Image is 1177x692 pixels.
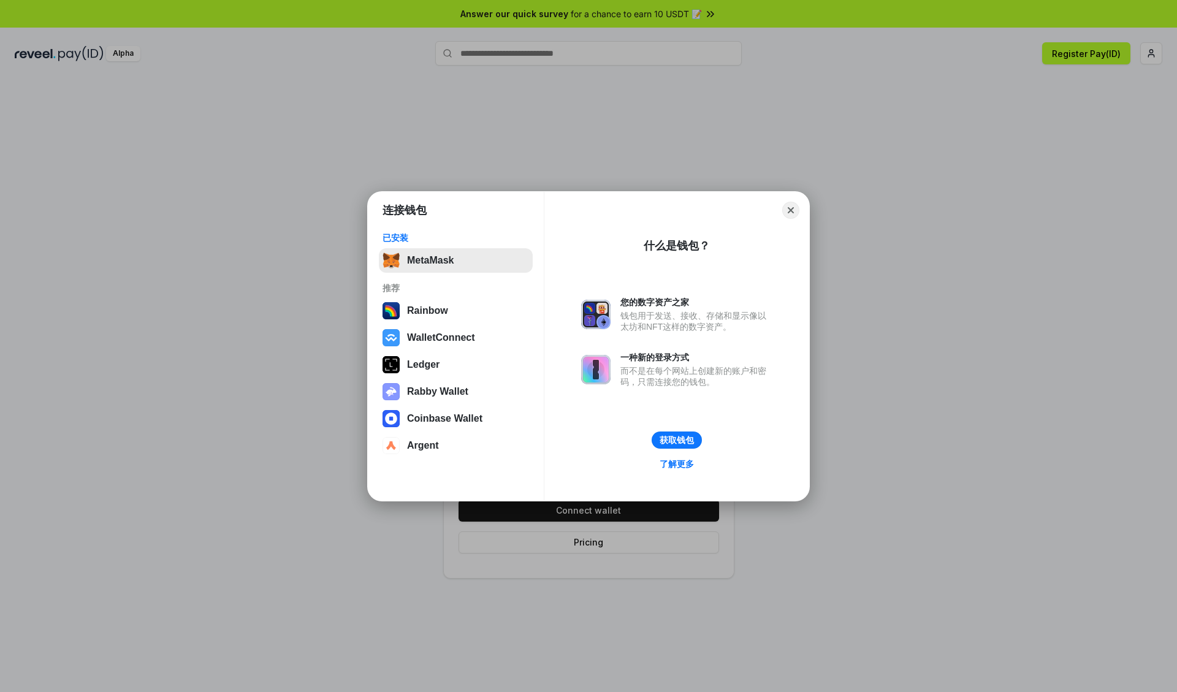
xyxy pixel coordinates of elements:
[581,355,611,384] img: svg+xml,%3Csvg%20xmlns%3D%22http%3A%2F%2Fwww.w3.org%2F2000%2Fsvg%22%20fill%3D%22none%22%20viewBox...
[782,202,799,219] button: Close
[407,305,448,316] div: Rainbow
[383,232,529,243] div: 已安装
[407,440,439,451] div: Argent
[644,238,710,253] div: 什么是钱包？
[620,297,772,308] div: 您的数字资产之家
[379,325,533,350] button: WalletConnect
[407,332,475,343] div: WalletConnect
[652,456,701,472] a: 了解更多
[379,352,533,377] button: Ledger
[383,283,529,294] div: 推荐
[379,433,533,458] button: Argent
[383,410,400,427] img: svg+xml,%3Csvg%20width%3D%2228%22%20height%3D%2228%22%20viewBox%3D%220%200%2028%2028%22%20fill%3D...
[581,300,611,329] img: svg+xml,%3Csvg%20xmlns%3D%22http%3A%2F%2Fwww.w3.org%2F2000%2Fsvg%22%20fill%3D%22none%22%20viewBox...
[620,310,772,332] div: 钱包用于发送、接收、存储和显示像以太坊和NFT这样的数字资产。
[407,359,440,370] div: Ledger
[660,458,694,470] div: 了解更多
[383,302,400,319] img: svg+xml,%3Csvg%20width%3D%22120%22%20height%3D%22120%22%20viewBox%3D%220%200%20120%20120%22%20fil...
[383,437,400,454] img: svg+xml,%3Csvg%20width%3D%2228%22%20height%3D%2228%22%20viewBox%3D%220%200%2028%2028%22%20fill%3D...
[379,379,533,404] button: Rabby Wallet
[383,252,400,269] img: svg+xml,%3Csvg%20fill%3D%22none%22%20height%3D%2233%22%20viewBox%3D%220%200%2035%2033%22%20width%...
[407,413,482,424] div: Coinbase Wallet
[620,352,772,363] div: 一种新的登录方式
[407,386,468,397] div: Rabby Wallet
[383,356,400,373] img: svg+xml,%3Csvg%20xmlns%3D%22http%3A%2F%2Fwww.w3.org%2F2000%2Fsvg%22%20width%3D%2228%22%20height%3...
[407,255,454,266] div: MetaMask
[383,383,400,400] img: svg+xml,%3Csvg%20xmlns%3D%22http%3A%2F%2Fwww.w3.org%2F2000%2Fsvg%22%20fill%3D%22none%22%20viewBox...
[652,432,702,449] button: 获取钱包
[383,203,427,218] h1: 连接钱包
[383,329,400,346] img: svg+xml,%3Csvg%20width%3D%2228%22%20height%3D%2228%22%20viewBox%3D%220%200%2028%2028%22%20fill%3D...
[379,298,533,323] button: Rainbow
[660,435,694,446] div: 获取钱包
[379,248,533,273] button: MetaMask
[620,365,772,387] div: 而不是在每个网站上创建新的账户和密码，只需连接您的钱包。
[379,406,533,431] button: Coinbase Wallet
